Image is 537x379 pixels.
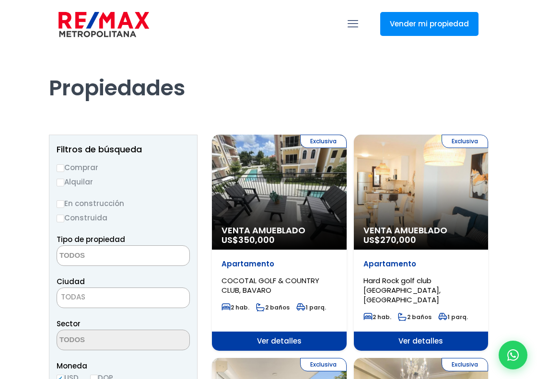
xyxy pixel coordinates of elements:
[238,234,275,246] span: 350,000
[57,164,64,172] input: Comprar
[380,12,479,36] a: Vender mi propiedad
[300,135,347,148] span: Exclusiva
[57,246,150,266] textarea: Search
[222,234,275,246] span: US$
[57,330,150,351] textarea: Search
[345,16,361,32] a: mobile menu
[57,197,190,209] label: En construcción
[380,234,416,246] span: 270,000
[57,145,190,154] h2: Filtros de búsqueda
[57,176,190,188] label: Alquilar
[222,303,249,311] span: 2 hab.
[363,313,391,321] span: 2 hab.
[363,234,416,246] span: US$
[57,290,189,304] span: TODAS
[57,276,85,287] span: Ciudad
[296,303,326,311] span: 1 parq.
[442,358,488,371] span: Exclusiva
[57,161,190,173] label: Comprar
[57,234,125,244] span: Tipo de propiedad
[222,226,337,235] span: Venta Amueblado
[49,48,488,101] h1: Propiedades
[57,212,190,224] label: Construida
[354,332,489,351] span: Ver detalles
[354,135,489,351] a: Exclusiva Venta Amueblado US$270,000 Apartamento Hard Rock golf club [GEOGRAPHIC_DATA], [GEOGRAPH...
[57,179,64,186] input: Alquilar
[57,200,64,208] input: En construcción
[212,135,347,351] a: Exclusiva Venta Amueblado US$350,000 Apartamento COCOTAL GOLF & COUNTRY CLUB, BAVARO 2 hab. 2 bañ...
[363,276,441,305] span: Hard Rock golf club [GEOGRAPHIC_DATA], [GEOGRAPHIC_DATA]
[61,292,85,302] span: TODAS
[222,276,319,295] span: COCOTAL GOLF & COUNTRY CLUB, BAVARO
[57,319,81,329] span: Sector
[438,313,468,321] span: 1 parq.
[256,303,290,311] span: 2 baños
[58,10,149,39] img: remax-metropolitana-logo
[57,360,190,372] span: Moneda
[57,287,190,308] span: TODAS
[363,226,479,235] span: Venta Amueblado
[222,259,337,269] p: Apartamento
[442,135,488,148] span: Exclusiva
[300,358,347,371] span: Exclusiva
[398,313,432,321] span: 2 baños
[57,215,64,222] input: Construida
[212,332,347,351] span: Ver detalles
[363,259,479,269] p: Apartamento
